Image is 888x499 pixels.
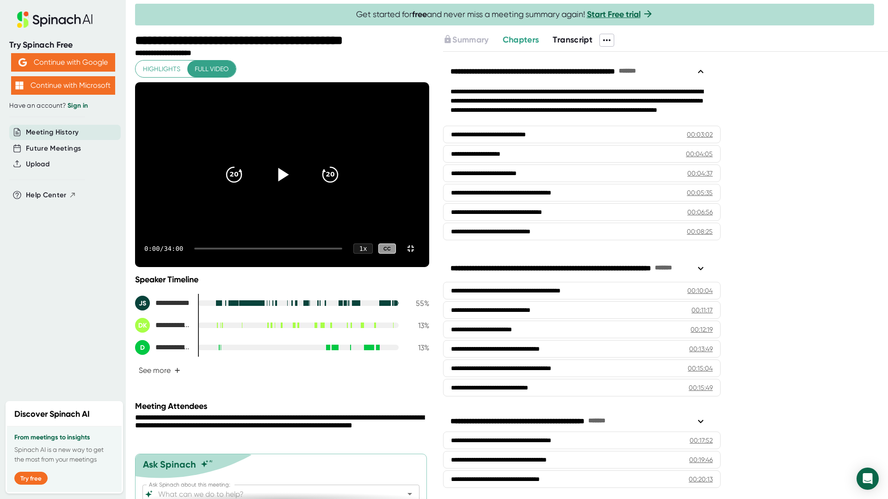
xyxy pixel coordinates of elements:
span: Chapters [503,35,539,45]
div: Meeting Attendees [135,401,432,411]
div: 13 % [406,343,429,352]
div: 00:03:02 [687,130,713,139]
div: 00:17:52 [690,436,713,445]
div: Speaker Timeline [135,274,429,285]
div: DenisseVoelkner [135,340,191,355]
img: Aehbyd4JwY73AAAAAElFTkSuQmCC [18,58,27,67]
div: Try Spinach Free [9,40,117,50]
span: Transcript [553,35,592,45]
div: Ask Spinach [143,459,196,470]
div: 55 % [406,299,429,308]
div: 00:05:35 [687,188,713,197]
button: Chapters [503,34,539,46]
a: Start Free trial [587,9,641,19]
div: Have an account? [9,102,117,110]
div: 00:15:49 [689,383,713,392]
div: 00:11:17 [691,305,713,315]
div: 00:10:04 [687,286,713,295]
span: Summary [452,35,488,45]
div: DK [135,318,150,333]
div: JS [135,296,150,310]
b: free [412,9,427,19]
div: 13 % [406,321,429,330]
div: 1 x [353,243,373,254]
div: 00:04:05 [686,149,713,158]
div: 00:19:46 [689,455,713,464]
div: 00:08:25 [687,227,713,236]
div: 00:20:13 [689,475,713,484]
span: Get started for and never miss a meeting summary again! [356,9,654,20]
div: David Knutson [135,318,191,333]
button: Help Center [26,190,76,201]
div: Upgrade to access [443,34,502,47]
div: 00:04:37 [687,169,713,178]
h3: From meetings to insights [14,434,114,441]
span: Help Center [26,190,67,201]
div: 0:00 / 34:00 [144,245,183,252]
button: Continue with Google [11,53,115,72]
a: Sign in [68,102,88,110]
span: Highlights [143,63,180,75]
p: Spinach AI is a new way to get the most from your meetings [14,445,114,464]
span: + [174,367,180,374]
div: D [135,340,150,355]
h2: Discover Spinach AI [14,408,90,420]
button: Summary [443,34,488,46]
div: 00:06:56 [687,207,713,217]
div: CC [378,243,396,254]
div: 00:12:19 [691,325,713,334]
button: Upload [26,159,49,170]
div: 00:13:49 [689,344,713,353]
button: Full video [187,61,236,78]
button: Meeting History [26,127,79,138]
span: Full video [195,63,228,75]
button: Continue with Microsoft [11,76,115,95]
div: Joe Stolzman [135,296,191,310]
button: Transcript [553,34,592,46]
div: 00:15:04 [688,364,713,373]
button: Highlights [136,61,188,78]
button: See more+ [135,362,184,378]
button: Try free [14,472,48,485]
button: Future Meetings [26,143,81,154]
div: Open Intercom Messenger [857,468,879,490]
